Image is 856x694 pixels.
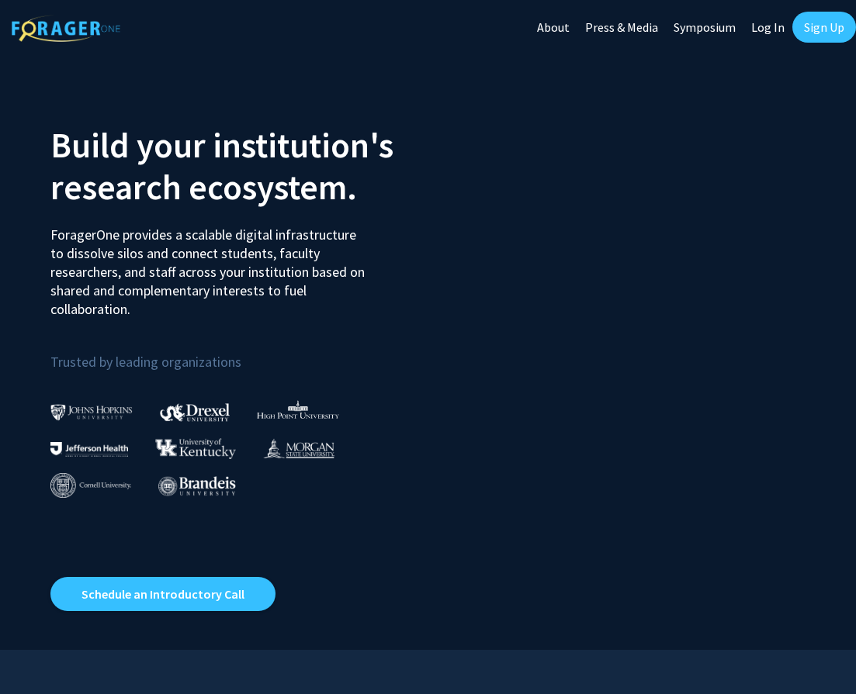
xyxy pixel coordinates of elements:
img: Brandeis University [158,476,236,495]
img: Thomas Jefferson University [50,442,128,457]
a: Sign Up [792,12,856,43]
img: University of Kentucky [155,438,236,459]
p: ForagerOne provides a scalable digital infrastructure to dissolve silos and connect students, fac... [50,214,373,319]
img: Morgan State University [263,438,334,458]
p: Trusted by leading organizations [50,331,417,374]
img: Johns Hopkins University [50,404,133,420]
h2: Build your institution's research ecosystem. [50,124,417,208]
img: ForagerOne Logo [12,15,120,42]
img: High Point University [257,400,339,419]
a: Opens in a new tab [50,577,276,611]
img: Cornell University [50,473,131,499]
img: Drexel University [160,403,230,421]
